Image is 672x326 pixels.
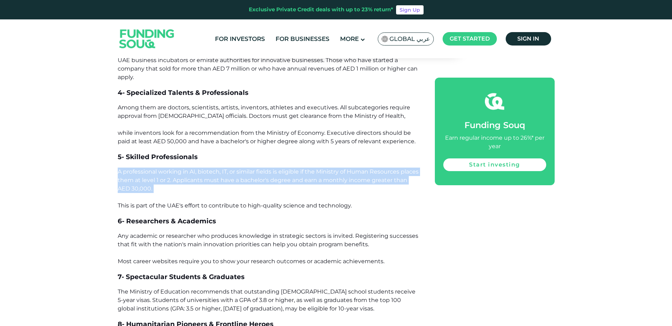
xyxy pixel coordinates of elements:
[389,35,430,43] span: Global عربي
[464,120,525,130] span: Funding Souq
[485,92,504,111] img: fsicon
[450,35,490,42] span: Get started
[382,36,388,42] img: SA Flag
[340,35,359,42] span: More
[517,35,539,42] span: Sign in
[112,21,181,57] img: Logo
[118,153,198,161] span: 5- Skilled Professionals
[443,158,546,171] a: Start investing
[443,134,546,151] div: Earn regular income up to 26%* per year
[118,217,216,225] span: 6- Researchers & Academics
[118,168,419,209] span: A professional working in AI, biotech, IT, or similar fields is eligible if the Ministry of Human...
[118,273,245,281] span: 7- Spectacular Students & Graduates
[118,89,248,97] span: 4- Specialized Talents & Professionals
[213,33,267,45] a: For Investors
[396,5,424,14] a: Sign Up
[249,6,393,14] div: Exclusive Private Credit deals with up to 23% return*
[506,32,551,46] a: Sign in
[118,233,418,265] span: Any academic or researcher who produces knowledge in strategic sectors is invited. Registering su...
[118,104,415,145] span: Among them are doctors, scientists, artists, inventors, athletes and executives. All subcategorie...
[118,288,415,312] span: The Ministry of Education recommends that outstanding [DEMOGRAPHIC_DATA] school students receive ...
[274,33,331,45] a: For Businesses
